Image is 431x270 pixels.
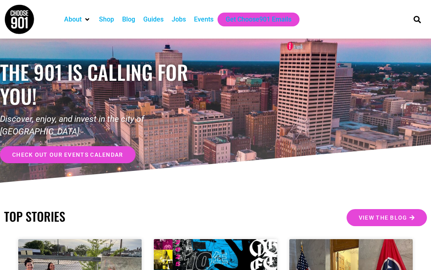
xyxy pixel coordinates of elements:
a: Guides [143,15,164,24]
a: Events [194,15,213,24]
a: Blog [122,15,135,24]
a: Get Choose901 Emails [226,15,291,24]
div: Search [411,13,424,26]
a: Shop [99,15,114,24]
span: View the Blog [359,215,407,220]
h2: TOP STORIES [4,209,211,224]
a: Jobs [172,15,186,24]
a: View the Blog [347,209,427,226]
span: check out our events calendar [12,152,123,158]
a: About [64,15,82,24]
nav: Main nav [60,13,403,26]
div: About [60,13,95,26]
